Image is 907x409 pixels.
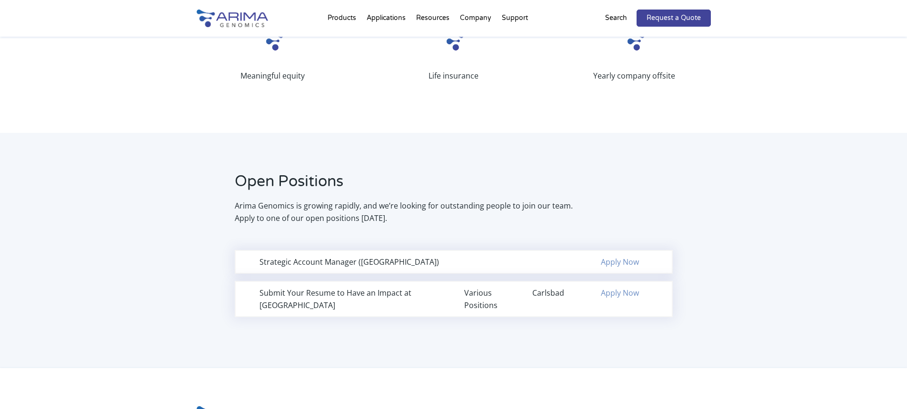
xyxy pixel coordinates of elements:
div: Submit Your Resume to Have an Impact at [GEOGRAPHIC_DATA] [259,287,443,311]
img: Arima_Small_Logo [620,27,648,55]
a: Request a Quote [637,10,711,27]
img: Arima-Genomics-logo [197,10,268,27]
p: Search [605,12,627,24]
img: Arima_Small_Logo [259,27,287,55]
p: Life insurance [377,70,529,82]
h2: Open Positions [235,171,575,200]
p: Meaningful equity [197,70,349,82]
a: Apply Now [601,288,639,298]
div: Strategic Account Manager ([GEOGRAPHIC_DATA]) [259,256,443,268]
div: Carlsbad [532,287,579,299]
p: Arima Genomics is growing rapidly, and we’re looking for outstanding people to join our team. App... [235,200,575,224]
a: Apply Now [601,257,639,267]
p: Yearly company offsite [558,70,710,82]
img: Arima_Small_Logo [439,27,468,55]
div: Various Positions [464,287,511,311]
